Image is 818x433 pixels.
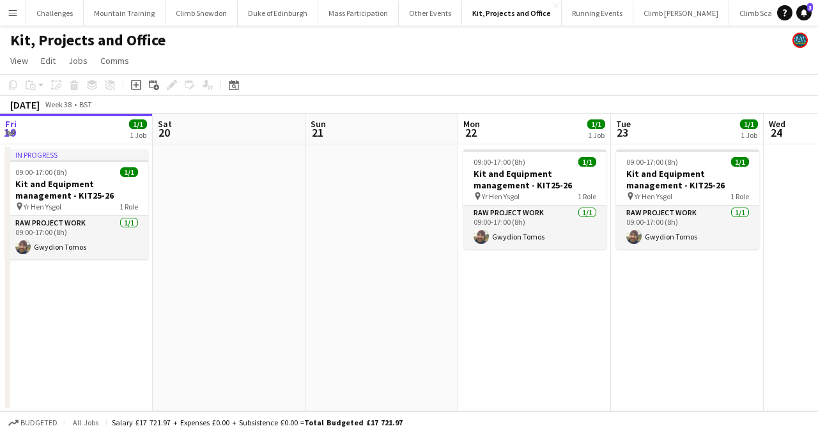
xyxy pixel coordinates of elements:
[156,125,172,140] span: 20
[5,216,148,259] app-card-role: RAW project work1/109:00-17:00 (8h)Gwydion Tomos
[729,1,807,26] button: Climb Scafell Pike
[633,1,729,26] button: Climb [PERSON_NAME]
[588,130,605,140] div: 1 Job
[42,100,74,109] span: Week 38
[318,1,399,26] button: Mass Participation
[10,55,28,66] span: View
[15,167,67,177] span: 09:00-17:00 (8h)
[578,157,596,167] span: 1/1
[792,33,808,48] app-user-avatar: Staff RAW Adventures
[311,118,326,130] span: Sun
[36,52,61,69] a: Edit
[5,149,148,160] div: In progress
[614,125,631,140] span: 23
[807,3,813,11] span: 3
[5,149,148,259] app-job-card: In progress09:00-17:00 (8h)1/1Kit and Equipment management - KIT25-26 Yr Hen Ysgol1 RoleRAW proje...
[482,192,520,201] span: Yr Hen Ysgol
[309,125,326,140] span: 21
[3,125,17,140] span: 19
[41,55,56,66] span: Edit
[120,202,138,211] span: 1 Role
[20,418,58,427] span: Budgeted
[158,118,172,130] span: Sat
[100,55,129,66] span: Comms
[129,119,147,129] span: 1/1
[304,418,403,427] span: Total Budgeted £17 721.97
[238,1,318,26] button: Duke of Edinburgh
[120,167,138,177] span: 1/1
[616,118,631,130] span: Tue
[616,168,759,191] h3: Kit and Equipment management - KIT25-26
[463,168,606,191] h3: Kit and Equipment management - KIT25-26
[68,55,88,66] span: Jobs
[731,157,749,167] span: 1/1
[462,1,562,26] button: Kit, Projects and Office
[24,202,61,211] span: Yr Hen Ysgol
[6,416,59,430] button: Budgeted
[95,52,134,69] a: Comms
[461,125,480,140] span: 22
[70,418,101,427] span: All jobs
[730,192,749,201] span: 1 Role
[616,149,759,249] app-job-card: 09:00-17:00 (8h)1/1Kit and Equipment management - KIT25-26 Yr Hen Ysgol1 RoleRAW project work1/10...
[741,130,757,140] div: 1 Job
[10,98,40,111] div: [DATE]
[463,118,480,130] span: Mon
[616,206,759,249] app-card-role: RAW project work1/109:00-17:00 (8h)Gwydion Tomos
[79,100,92,109] div: BST
[578,192,596,201] span: 1 Role
[5,52,33,69] a: View
[635,192,672,201] span: Yr Hen Ysgol
[767,125,785,140] span: 24
[130,130,146,140] div: 1 Job
[166,1,238,26] button: Climb Snowdon
[399,1,462,26] button: Other Events
[474,157,525,167] span: 09:00-17:00 (8h)
[463,149,606,249] app-job-card: 09:00-17:00 (8h)1/1Kit and Equipment management - KIT25-26 Yr Hen Ysgol1 RoleRAW project work1/10...
[562,1,633,26] button: Running Events
[84,1,166,26] button: Mountain Training
[463,206,606,249] app-card-role: RAW project work1/109:00-17:00 (8h)Gwydion Tomos
[5,118,17,130] span: Fri
[26,1,84,26] button: Challenges
[587,119,605,129] span: 1/1
[5,178,148,201] h3: Kit and Equipment management - KIT25-26
[10,31,166,50] h1: Kit, Projects and Office
[626,157,678,167] span: 09:00-17:00 (8h)
[796,5,812,20] a: 3
[769,118,785,130] span: Wed
[112,418,403,427] div: Salary £17 721.97 + Expenses £0.00 + Subsistence £0.00 =
[740,119,758,129] span: 1/1
[63,52,93,69] a: Jobs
